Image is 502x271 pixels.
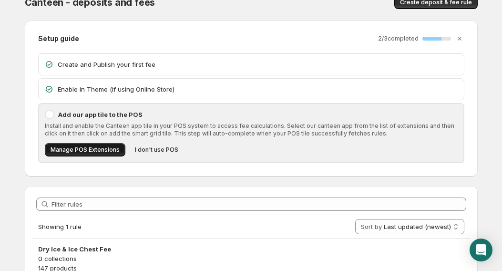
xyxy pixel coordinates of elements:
h3: Dry Ice & Ice Chest Fee [38,244,464,254]
p: Create and Publish your first fee [58,60,458,69]
p: Install and enable the Canteen app tile in your POS system to access fee calculations. Select our... [45,122,458,137]
p: Enable in Theme (if using Online Store) [58,84,458,94]
span: Showing 1 rule [38,223,82,230]
p: 0 collections [38,254,464,263]
button: I don't use POS [129,143,184,156]
button: Dismiss setup guide [453,32,466,45]
p: Add our app tile to the POS [58,110,458,119]
button: Manage POS Extensions [45,143,125,156]
h2: Setup guide [38,34,79,43]
input: Filter rules [51,198,466,211]
span: Manage POS Extensions [51,146,120,154]
p: 2 / 3 completed [378,35,419,42]
div: Open Intercom Messenger [470,239,492,261]
span: I don't use POS [135,146,178,154]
